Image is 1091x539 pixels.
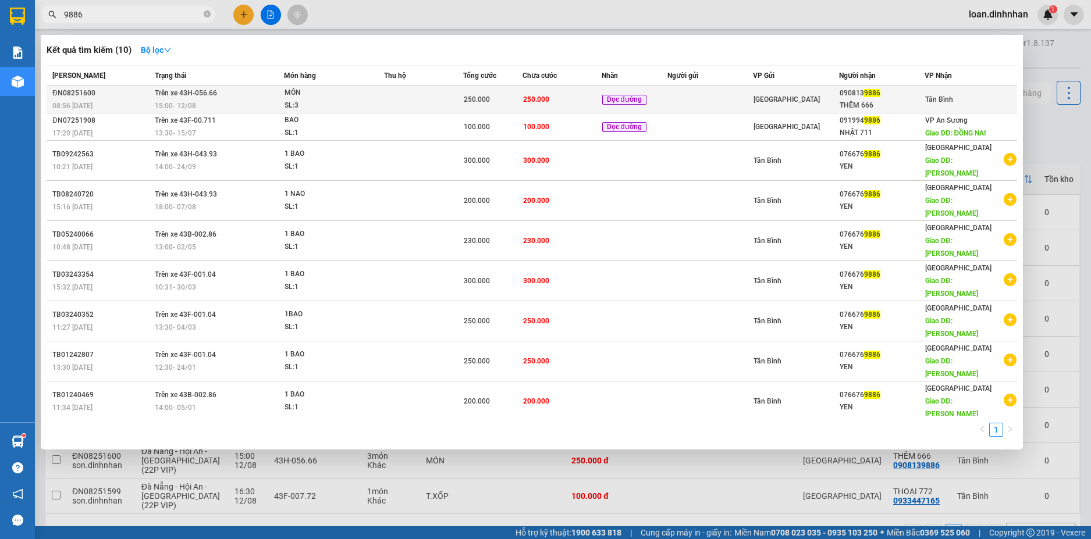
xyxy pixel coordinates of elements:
[285,127,372,140] div: SL: 1
[52,72,105,80] span: [PERSON_NAME]
[754,317,781,325] span: Tân Bình
[52,309,151,321] div: TB03240352
[840,309,924,321] div: 076676
[52,389,151,401] div: TB01240469
[523,197,549,205] span: 200.000
[48,10,56,19] span: search
[925,384,992,392] span: [GEOGRAPHIC_DATA]
[839,72,876,80] span: Người nhận
[523,397,549,405] span: 200.000
[989,423,1003,437] li: 1
[975,423,989,437] button: left
[840,321,924,333] div: YEN
[925,184,992,192] span: [GEOGRAPHIC_DATA]
[925,224,992,232] span: [GEOGRAPHIC_DATA]
[12,47,24,59] img: solution-icon
[925,344,992,352] span: [GEOGRAPHIC_DATA]
[753,72,774,80] span: VP Gửi
[840,115,924,127] div: 091994
[285,87,372,99] div: MÓN
[602,95,646,105] span: Dọc đường
[155,310,216,319] span: Trên xe 43F-001.04
[284,72,316,80] span: Món hàng
[285,268,372,281] div: 1 BAO
[12,488,23,499] span: notification
[840,229,924,241] div: 076676
[155,323,196,331] span: 13:30 - 04/03
[990,423,1003,436] a: 1
[1004,394,1017,406] span: plus-circle
[1004,193,1017,206] span: plus-circle
[864,391,880,399] span: 9886
[754,197,781,205] span: Tân Bình
[164,46,172,54] span: down
[64,8,201,21] input: Tìm tên, số ĐT hoặc mã đơn
[925,264,992,272] span: [GEOGRAPHIC_DATA]
[464,95,490,103] span: 250.000
[52,163,93,171] span: 10:21 [DATE]
[464,123,490,131] span: 100.000
[285,188,372,201] div: 1 NAO
[12,76,24,88] img: warehouse-icon
[1007,426,1014,433] span: right
[52,229,151,241] div: TB05240066
[464,197,490,205] span: 200.000
[155,203,196,211] span: 18:00 - 07/08
[523,95,549,103] span: 250.000
[975,423,989,437] li: Previous Page
[754,277,781,285] span: Tân Bình
[47,44,132,56] h3: Kết quả tìm kiếm ( 10 )
[285,160,372,173] div: SL: 1
[285,241,372,254] div: SL: 1
[925,197,978,217] span: Giao DĐ: [PERSON_NAME]
[840,241,924,253] div: YEN
[285,321,372,334] div: SL: 1
[285,99,372,112] div: SL: 3
[464,277,490,285] span: 300.000
[285,308,372,321] div: 1BAO
[523,317,549,325] span: 250.000
[925,237,978,258] span: Giao DĐ: [PERSON_NAME]
[754,237,781,245] span: Tân Bình
[925,277,978,298] span: Giao DĐ: [PERSON_NAME]
[523,237,549,245] span: 230.000
[141,45,172,55] strong: Bộ lọc
[840,188,924,201] div: 076676
[1004,354,1017,366] span: plus-circle
[1004,233,1017,246] span: plus-circle
[925,397,978,418] span: Giao DĐ: [PERSON_NAME]
[925,156,978,177] span: Giao DĐ: [PERSON_NAME]
[840,99,924,112] div: THÊM 666
[925,95,953,103] span: Tân Bình
[523,277,549,285] span: 300.000
[155,230,216,238] span: Trên xe 43B-002.86
[864,270,880,279] span: 9886
[155,89,217,97] span: Trên xe 43H-056.66
[864,230,880,238] span: 9886
[979,426,986,433] span: left
[285,361,372,374] div: SL: 1
[285,401,372,414] div: SL: 1
[754,357,781,365] span: Tân Bình
[384,72,406,80] span: Thu hộ
[925,317,978,338] span: Giao DĐ: [PERSON_NAME]
[602,122,646,133] span: Dọc đường
[52,102,93,110] span: 08:56 [DATE]
[925,144,992,152] span: [GEOGRAPHIC_DATA]
[840,127,924,139] div: NHẬT 711
[285,148,372,160] div: 1 BAO
[204,9,211,20] span: close-circle
[155,404,196,412] span: 14:00 - 05/01
[155,270,216,279] span: Trên xe 43F-001.04
[840,201,924,213] div: YEN
[52,203,93,211] span: 15:16 [DATE]
[285,228,372,241] div: 1 BAO
[925,129,986,137] span: Giao DĐ: ĐỒNG NAI
[864,190,880,198] span: 9886
[864,310,880,319] span: 9886
[754,95,820,103] span: [GEOGRAPHIC_DATA]
[840,401,924,413] div: YEN
[754,156,781,165] span: Tân Bình
[864,89,880,97] span: 9886
[523,72,557,80] span: Chưa cước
